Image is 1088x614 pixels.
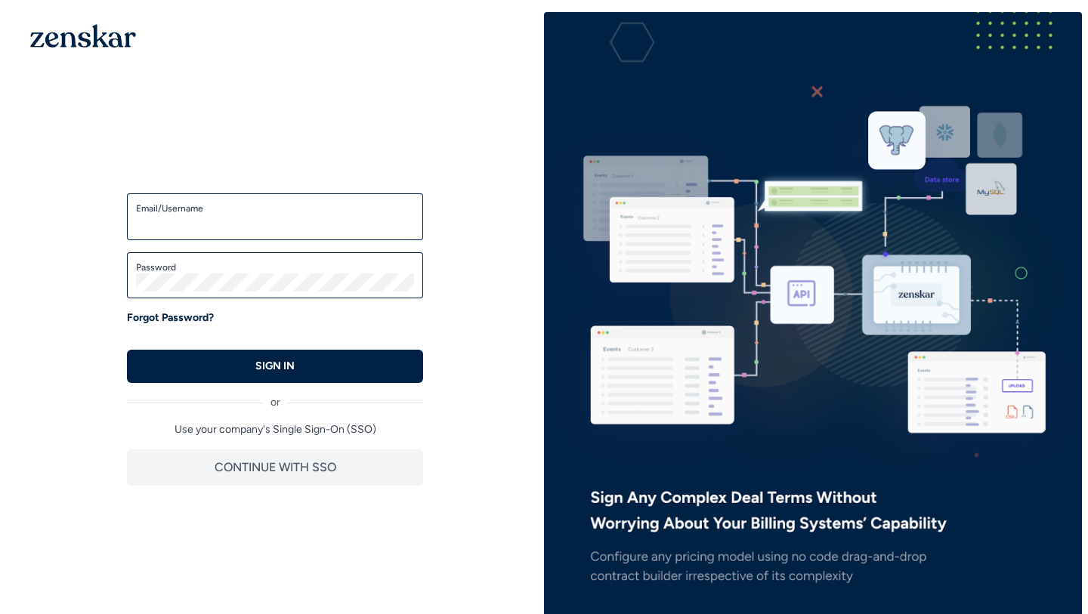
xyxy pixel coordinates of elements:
[127,350,423,383] button: SIGN IN
[30,24,136,48] img: 1OGAJ2xQqyY4LXKgY66KYq0eOWRCkrZdAb3gUhuVAqdWPZE9SRJmCz+oDMSn4zDLXe31Ii730ItAGKgCKgCCgCikA4Av8PJUP...
[127,310,214,326] a: Forgot Password?
[127,449,423,486] button: CONTINUE WITH SSO
[255,359,295,374] p: SIGN IN
[127,422,423,437] p: Use your company's Single Sign-On (SSO)
[127,383,423,410] div: or
[136,202,414,214] label: Email/Username
[136,261,414,273] label: Password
